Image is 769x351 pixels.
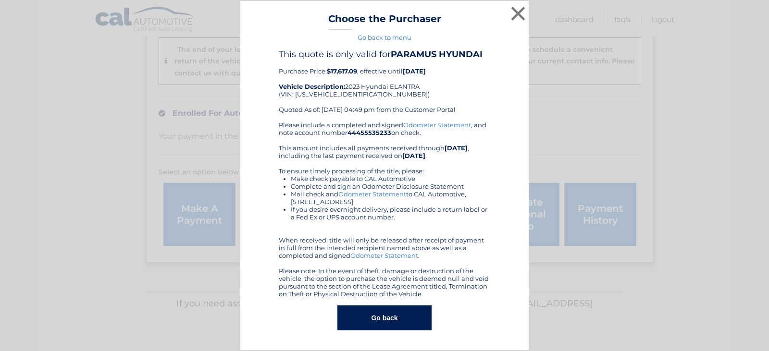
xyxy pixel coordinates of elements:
div: Please include a completed and signed , and note account number on check. This amount includes al... [279,121,490,298]
div: Purchase Price: , effective until 2023 Hyundai ELANTRA (VIN: [US_VEHICLE_IDENTIFICATION_NUMBER]) ... [279,49,490,121]
a: Odometer Statement [338,190,406,198]
li: Complete and sign an Odometer Disclosure Statement [291,182,490,190]
h4: This quote is only valid for [279,49,490,60]
h3: Choose the Purchaser [328,13,441,30]
li: Make check payable to CAL Automotive [291,175,490,182]
b: [DATE] [445,144,468,152]
b: PARAMUS HYUNDAI [391,49,483,60]
a: Odometer Statement [350,252,418,259]
a: Odometer Statement [403,121,471,129]
li: Mail check and to CAL Automotive, [STREET_ADDRESS] [291,190,490,206]
button: Go back [337,305,431,330]
b: $17,617.09 [327,67,357,75]
li: If you desire overnight delivery, please include a return label or a Fed Ex or UPS account number. [291,206,490,221]
a: Go back to menu [358,34,411,41]
strong: Vehicle Description: [279,83,345,90]
b: [DATE] [403,67,426,75]
button: × [509,4,528,23]
b: [DATE] [402,152,425,159]
b: 44455535233 [347,129,391,136]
